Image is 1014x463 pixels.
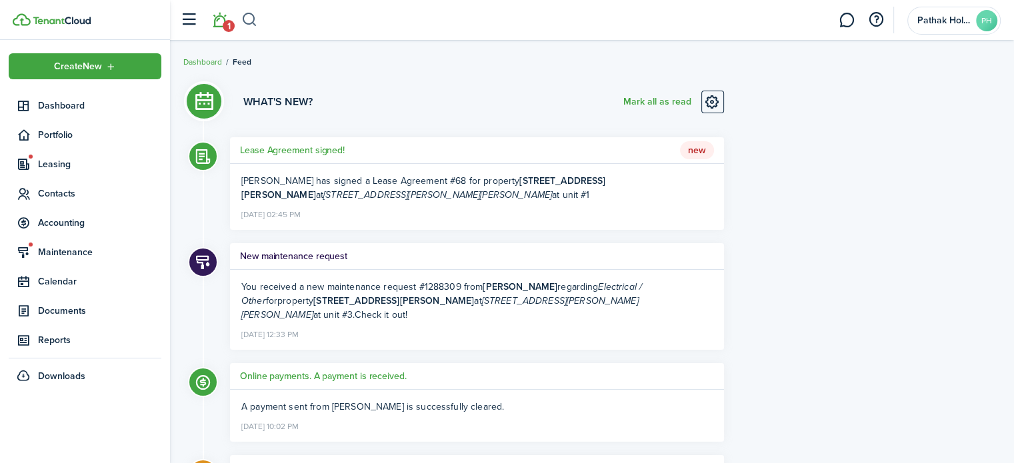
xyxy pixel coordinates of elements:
i: Electrical / Other [241,280,642,308]
button: Mark all as read [623,91,691,113]
h5: Online payments. A payment is received. [240,369,407,383]
a: Reports [9,327,161,353]
a: Messaging [834,3,859,37]
span: Downloads [38,369,85,383]
span: Calendar [38,274,161,288]
span: property at at unit #3. [241,294,639,322]
button: Search [241,9,258,31]
time: [DATE] 10:02 PM [241,416,299,434]
span: Dashboard [38,99,161,113]
img: TenantCloud [33,17,91,25]
i: [STREET_ADDRESS][PERSON_NAME][PERSON_NAME] [241,294,639,322]
time: [DATE] 12:33 PM [241,324,299,342]
span: Contacts [38,187,161,201]
span: Pathak Holding LLC [917,16,971,25]
b: [PERSON_NAME] [483,280,557,294]
span: Reports [38,333,161,347]
h5: Lease Agreement signed! [240,143,345,157]
a: Dashboard [9,93,161,119]
b: [STREET_ADDRESS][PERSON_NAME] [313,294,474,308]
span: Documents [38,304,161,318]
span: Feed [233,56,251,68]
span: [PERSON_NAME] has signed a Lease Agreement #68 for property at at unit #1 [241,174,606,202]
button: Open sidebar [176,7,201,33]
button: Open resource center [865,9,887,31]
a: Dashboard [183,56,222,68]
button: Open menu [9,53,161,79]
span: Leasing [38,157,161,171]
avatar-text: PH [976,10,997,31]
ng-component: You received a new maintenance request #1288309 from regarding for Check it out! [241,280,642,322]
img: TenantCloud [13,13,31,26]
span: Maintenance [38,245,161,259]
h3: What's new? [243,94,313,110]
span: A payment sent from [PERSON_NAME] is successfully cleared. [241,400,504,414]
time: [DATE] 02:45 PM [241,205,301,222]
span: Accounting [38,216,161,230]
span: Create New [54,62,102,71]
b: [STREET_ADDRESS][PERSON_NAME] [241,174,606,202]
i: [STREET_ADDRESS][PERSON_NAME][PERSON_NAME] [323,188,552,202]
h5: New maintenance request [240,249,347,263]
span: Portfolio [38,128,161,142]
span: New [680,141,714,160]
